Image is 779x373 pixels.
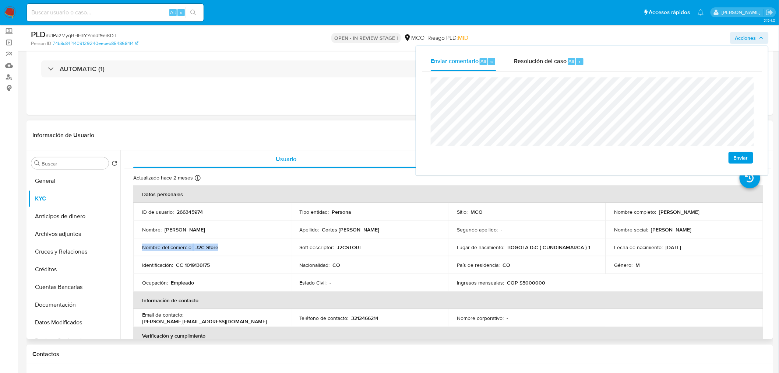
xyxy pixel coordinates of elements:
p: Nombre social : [614,226,648,233]
p: Segundo apellido : [457,226,498,233]
div: MCO [404,34,424,42]
span: s [180,9,182,16]
p: Nombre completo : [614,209,656,215]
a: Notificaciones [698,9,704,15]
span: Enviar comentario [431,57,479,65]
span: Riesgo PLD: [427,34,468,42]
button: Archivos adjuntos [28,225,120,243]
p: Cortes [PERSON_NAME] [322,226,380,233]
p: BOGOTA D.C ( CUNDINAMARCA ) 1 [507,244,590,251]
span: # q1Pa2MyqBHHhYYmldf9erKDT [46,32,117,39]
a: 74b8c84f4409129240eebeb8548684f4 [53,40,138,47]
p: J2CSTORE [337,244,363,251]
p: Tipo entidad : [300,209,329,215]
p: [PERSON_NAME] [651,226,692,233]
b: Person ID [31,40,51,47]
p: MCO [470,209,483,215]
button: General [28,172,120,190]
p: M [636,262,640,268]
th: Información de contacto [133,292,763,309]
p: Sitio : [457,209,468,215]
h3: AUTOMATIC (1) [60,65,105,73]
p: Soft descriptor : [300,244,334,251]
p: J2C Store [195,244,218,251]
button: Acciones [730,32,769,44]
a: Salir [766,8,773,16]
button: Cruces y Relaciones [28,243,120,261]
span: Alt [170,9,176,16]
p: Lugar de nacimiento : [457,244,504,251]
span: Accesos rápidos [649,8,690,16]
button: Documentación [28,296,120,314]
th: Datos personales [133,185,763,203]
p: Nacionalidad : [300,262,330,268]
button: search-icon [186,7,201,18]
p: [PERSON_NAME][EMAIL_ADDRESS][DOMAIN_NAME] [142,318,267,325]
p: 3212466214 [352,315,379,321]
button: Volver al orden por defecto [112,160,117,168]
span: c [490,58,493,65]
button: Créditos [28,261,120,278]
p: CO [333,262,341,268]
h1: Información de Usuario [32,132,94,139]
p: Apellido : [300,226,319,233]
p: Teléfono de contacto : [300,315,349,321]
input: Buscar usuario o caso... [27,8,204,17]
input: Buscar [42,160,106,167]
span: Acciones [735,32,756,44]
p: - [507,315,508,321]
b: PLD [31,28,46,40]
p: CO [503,262,510,268]
p: Nombre : [142,226,162,233]
button: Buscar [34,160,40,166]
button: Enviar [729,152,753,164]
span: r [579,58,581,65]
button: Datos Modificados [28,314,120,331]
p: OPEN - IN REVIEW STAGE I [331,33,401,43]
p: 266345974 [177,209,203,215]
span: Usuario [276,155,297,163]
button: Devices Geolocation [28,331,120,349]
p: Actualizado hace 2 meses [133,174,193,181]
p: Ocupación : [142,279,168,286]
button: Cuentas Bancarias [28,278,120,296]
button: KYC [28,190,120,208]
p: Persona [332,209,352,215]
span: Alt [569,58,575,65]
p: felipe.cayon@mercadolibre.com [722,9,763,16]
h1: Contactos [32,351,767,358]
p: - [330,279,331,286]
span: MID [458,34,468,42]
p: Identificación : [142,262,173,268]
p: Nombre corporativo : [457,315,504,321]
button: Anticipos de dinero [28,208,120,225]
p: [DATE] [666,244,681,251]
p: Fecha de nacimiento : [614,244,663,251]
p: Email de contacto : [142,311,183,318]
p: [PERSON_NAME] [659,209,700,215]
p: Ingresos mensuales : [457,279,504,286]
span: 3.154.0 [764,17,775,23]
p: COP $5000000 [507,279,545,286]
span: Alt [480,58,486,65]
p: ID de usuario : [142,209,174,215]
div: AUTOMATIC (1) [41,60,758,77]
p: - [501,226,502,233]
p: País de residencia : [457,262,500,268]
p: Estado Civil : [300,279,327,286]
p: CC 1019136175 [176,262,210,268]
span: Resolución del caso [514,57,567,65]
span: Enviar [734,153,748,163]
th: Verificación y cumplimiento [133,327,763,345]
p: Empleado [171,279,194,286]
p: [PERSON_NAME] [165,226,205,233]
p: Nombre del comercio : [142,244,193,251]
p: Género : [614,262,633,268]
